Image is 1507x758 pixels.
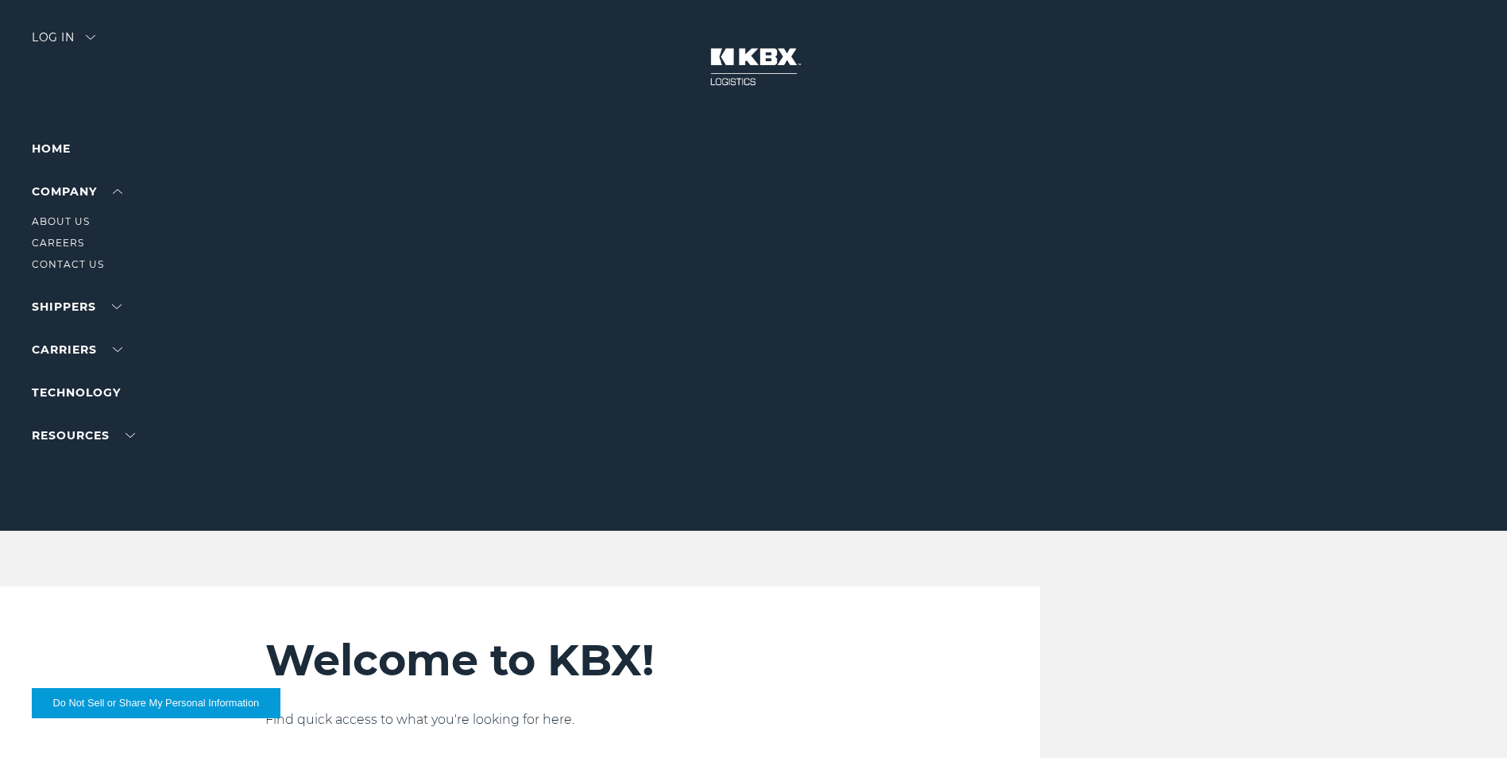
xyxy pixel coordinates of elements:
img: arrow [86,35,95,40]
h2: Welcome to KBX! [265,634,944,686]
a: SHIPPERS [32,300,122,314]
a: Technology [32,385,121,400]
p: Find quick access to what you're looking for here. [265,710,944,729]
iframe: Chat Widget [1428,682,1507,758]
a: Contact Us [32,258,104,270]
a: Home [32,141,71,156]
img: kbx logo [694,32,813,102]
button: Do Not Sell or Share My Personal Information [32,688,280,718]
a: Careers [32,237,84,249]
div: Log in [32,32,95,55]
a: About Us [32,215,90,227]
a: Carriers [32,342,122,357]
a: Company [32,184,122,199]
a: RESOURCES [32,428,135,443]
